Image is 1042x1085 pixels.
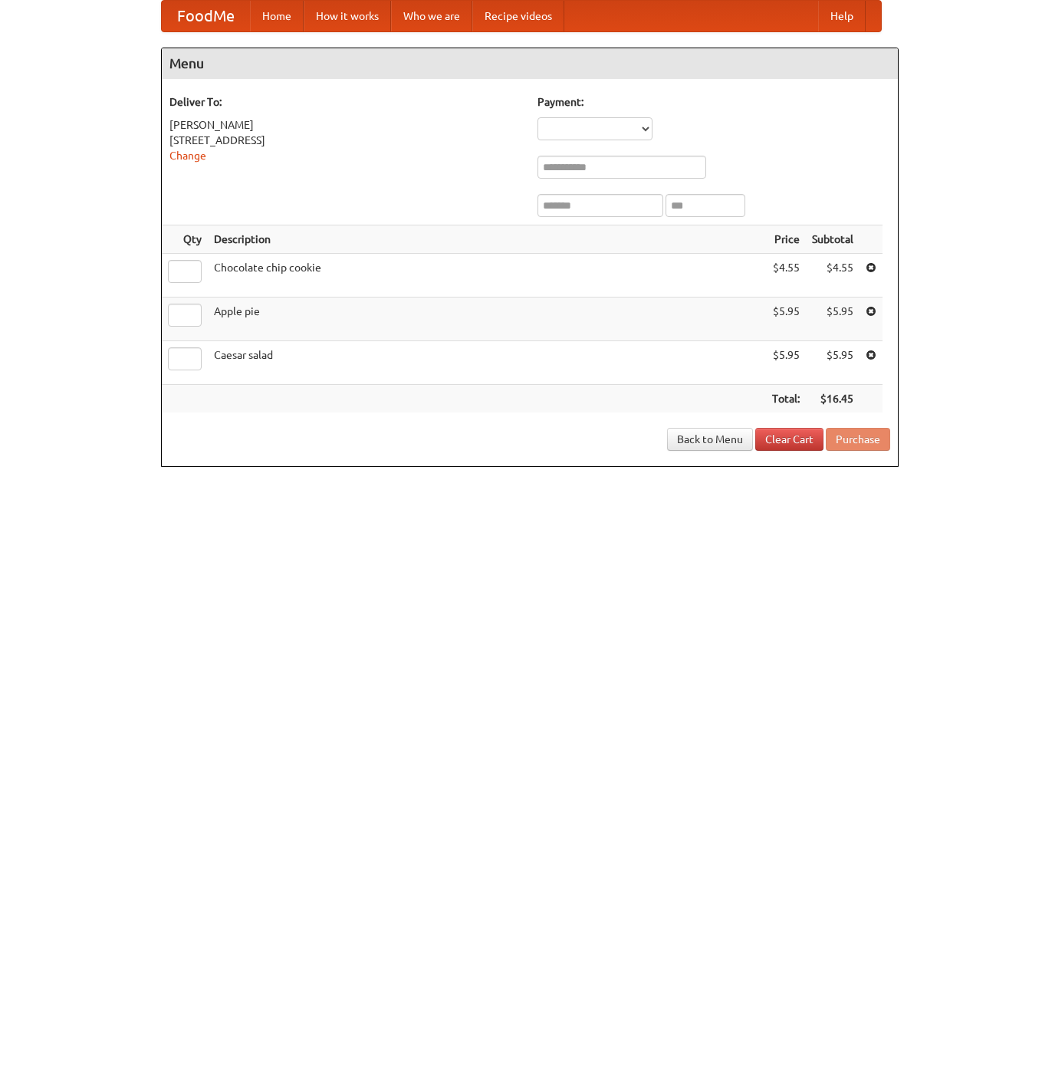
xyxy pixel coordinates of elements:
[208,225,766,254] th: Description
[766,254,806,298] td: $4.55
[806,225,860,254] th: Subtotal
[162,1,250,31] a: FoodMe
[169,150,206,162] a: Change
[806,298,860,341] td: $5.95
[826,428,890,451] button: Purchase
[537,94,890,110] h5: Payment:
[766,385,806,413] th: Total:
[806,254,860,298] td: $4.55
[806,385,860,413] th: $16.45
[667,428,753,451] a: Back to Menu
[169,117,522,133] div: [PERSON_NAME]
[391,1,472,31] a: Who we are
[806,341,860,385] td: $5.95
[304,1,391,31] a: How it works
[208,341,766,385] td: Caesar salad
[208,254,766,298] td: Chocolate chip cookie
[818,1,866,31] a: Help
[766,298,806,341] td: $5.95
[208,298,766,341] td: Apple pie
[472,1,564,31] a: Recipe videos
[755,428,823,451] a: Clear Cart
[766,225,806,254] th: Price
[169,94,522,110] h5: Deliver To:
[162,225,208,254] th: Qty
[162,48,898,79] h4: Menu
[766,341,806,385] td: $5.95
[169,133,522,148] div: [STREET_ADDRESS]
[250,1,304,31] a: Home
